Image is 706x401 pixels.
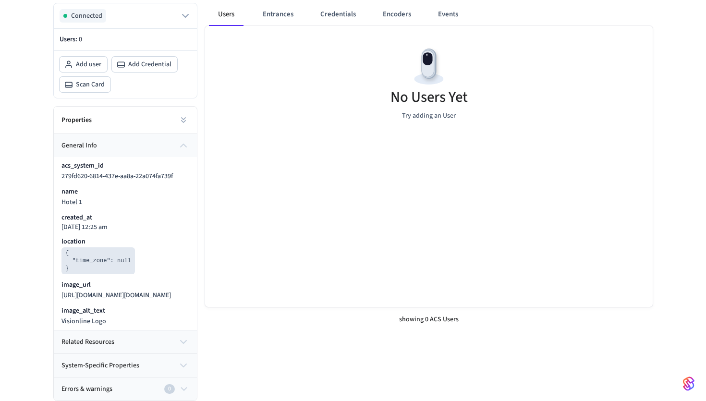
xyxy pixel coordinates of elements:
[164,384,175,394] div: 0
[61,337,114,347] span: related resources
[683,376,694,391] img: SeamLogoGradient.69752ec5.svg
[61,213,92,222] p: created_at
[61,223,108,231] p: [DATE] 12:25 am
[60,35,191,45] p: Users:
[61,197,82,207] span: Hotel 1
[61,306,105,316] p: image_alt_text
[60,9,191,23] button: Connected
[112,57,177,72] button: Add Credential
[205,307,653,332] div: showing 0 ACS Users
[76,80,105,89] span: Scan Card
[61,141,97,151] span: general info
[54,377,197,401] button: Errors & warnings0
[54,354,197,377] button: system-specific properties
[407,45,450,88] img: Devices Empty State
[54,330,197,353] button: related resources
[71,11,102,21] span: Connected
[61,291,171,300] span: [URL][DOMAIN_NAME][DOMAIN_NAME]
[61,187,78,196] p: name
[61,171,173,181] span: 279fd620-6814-437e-aa8a-22a074fa739f
[76,60,101,69] span: Add user
[79,35,82,44] span: 0
[255,3,301,26] button: Entrances
[61,316,106,326] span: Visionline Logo
[375,3,419,26] button: Encoders
[61,247,135,274] pre: { "time_zone": null }
[313,3,364,26] button: Credentials
[61,280,91,290] p: image_url
[54,134,197,157] button: general info
[60,77,110,92] button: Scan Card
[61,115,92,125] h2: Properties
[390,87,468,107] h5: No Users Yet
[61,384,112,394] span: Errors & warnings
[402,111,456,121] p: Try adding an User
[60,57,107,72] button: Add user
[61,237,85,246] p: location
[128,60,171,69] span: Add Credential
[61,361,139,371] span: system-specific properties
[430,3,466,26] button: Events
[209,3,243,26] button: Users
[54,157,197,330] div: general info
[61,161,104,170] p: acs_system_id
